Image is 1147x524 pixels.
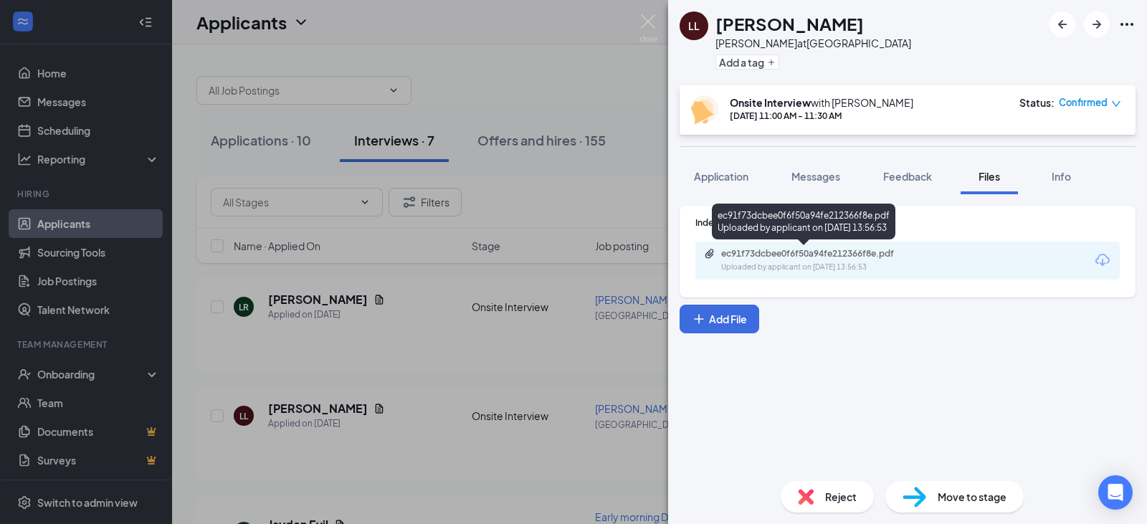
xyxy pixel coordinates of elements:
svg: Plus [767,58,776,67]
span: Confirmed [1059,95,1108,110]
div: Status : [1019,95,1055,110]
div: [PERSON_NAME] at [GEOGRAPHIC_DATA] [715,36,911,50]
button: PlusAdd a tag [715,54,779,70]
svg: ArrowRight [1088,16,1105,33]
div: Open Intercom Messenger [1098,475,1133,510]
svg: ArrowLeftNew [1054,16,1071,33]
div: LL [688,19,700,33]
span: Messages [791,170,840,183]
span: Feedback [883,170,932,183]
span: down [1111,99,1121,109]
div: ec91f73dcbee0f6f50a94fe212366f8e.pdf Uploaded by applicant on [DATE] 13:56:53 [712,204,895,239]
div: Indeed Resume [695,216,1120,229]
span: Info [1052,170,1071,183]
button: ArrowLeftNew [1050,11,1075,37]
svg: Paperclip [704,248,715,259]
button: ArrowRight [1084,11,1110,37]
svg: Plus [692,312,706,326]
div: Uploaded by applicant on [DATE] 13:56:53 [721,262,936,273]
div: [DATE] 11:00 AM - 11:30 AM [730,110,913,122]
span: Reject [825,489,857,505]
span: Application [694,170,748,183]
span: Files [979,170,1000,183]
div: with [PERSON_NAME] [730,95,913,110]
h1: [PERSON_NAME] [715,11,864,36]
svg: Ellipses [1118,16,1136,33]
div: ec91f73dcbee0f6f50a94fe212366f8e.pdf [721,248,922,259]
svg: Download [1094,252,1111,269]
a: Paperclipec91f73dcbee0f6f50a94fe212366f8e.pdfUploaded by applicant on [DATE] 13:56:53 [704,248,936,273]
span: Move to stage [938,489,1006,505]
b: Onsite Interview [730,96,811,109]
button: Add FilePlus [680,305,759,333]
